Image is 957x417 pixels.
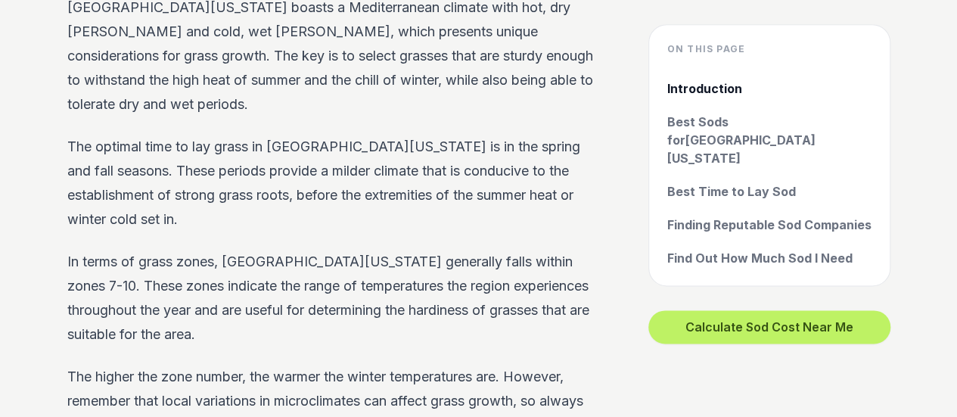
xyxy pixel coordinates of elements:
a: Finding Reputable Sod Companies [667,216,872,234]
h4: On this page [667,43,872,55]
p: The optimal time to lay grass in [GEOGRAPHIC_DATA][US_STATE] is in the spring and fall seasons. T... [67,135,600,232]
a: Introduction [667,79,872,98]
p: In terms of grass zones, [GEOGRAPHIC_DATA][US_STATE] generally falls within zones 7-10. These zon... [67,250,600,347]
a: Best Time to Lay Sod [667,182,872,201]
a: Find Out How Much Sod I Need [667,249,872,267]
button: Calculate Sod Cost Near Me [648,310,890,344]
a: Best Sods for[GEOGRAPHIC_DATA][US_STATE] [667,113,872,167]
